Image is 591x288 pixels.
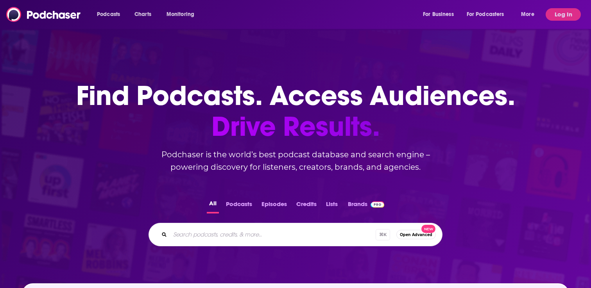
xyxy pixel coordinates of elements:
[546,8,581,21] button: Log In
[97,9,120,20] span: Podcasts
[417,8,464,21] button: open menu
[91,8,130,21] button: open menu
[207,198,219,213] button: All
[376,229,390,240] span: ⌘ K
[400,233,432,237] span: Open Advanced
[423,9,454,20] span: For Business
[371,201,384,208] img: Podchaser Pro
[134,9,151,20] span: Charts
[161,8,204,21] button: open menu
[224,198,254,213] button: Podcasts
[516,8,544,21] button: open menu
[129,8,156,21] a: Charts
[259,198,289,213] button: Episodes
[467,9,504,20] span: For Podcasters
[167,9,194,20] span: Monitoring
[421,225,435,233] span: New
[324,198,340,213] button: Lists
[76,111,515,142] span: Drive Results.
[76,80,515,142] h1: Find Podcasts. Access Audiences.
[149,223,442,246] div: Search podcasts, credits, & more...
[396,230,436,239] button: Open AdvancedNew
[6,7,81,22] img: Podchaser - Follow, Share and Rate Podcasts
[462,8,516,21] button: open menu
[521,9,534,20] span: More
[170,228,376,241] input: Search podcasts, credits, & more...
[348,198,384,213] a: BrandsPodchaser Pro
[139,148,452,173] h2: Podchaser is the world’s best podcast database and search engine – powering discovery for listene...
[294,198,319,213] button: Credits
